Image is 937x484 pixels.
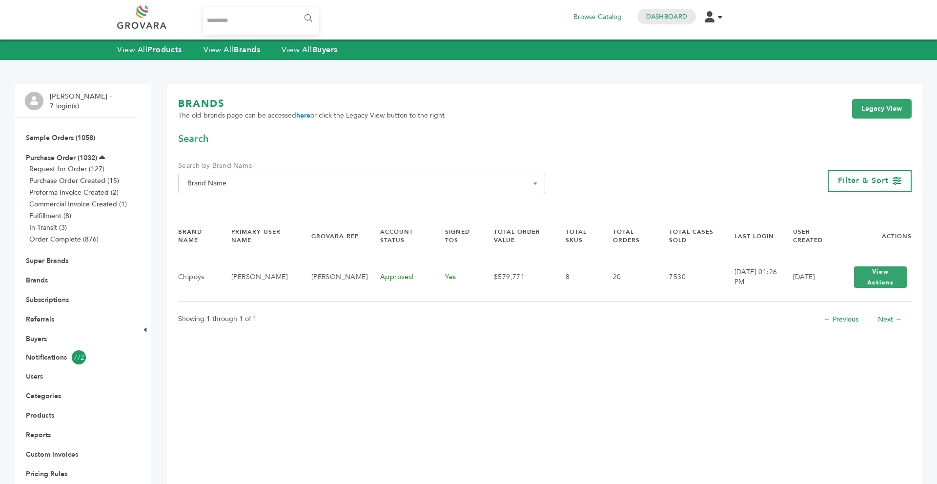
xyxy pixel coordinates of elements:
[234,44,260,55] strong: Brands
[26,411,54,420] a: Products
[178,174,545,193] span: Brand Name
[646,12,687,21] a: Dashboard
[282,44,338,55] a: View AllBuyers
[178,253,219,302] td: Chipoys
[854,266,907,288] button: View Actions
[26,133,95,142] a: Sample Orders (1058)
[178,313,257,325] p: Showing 1 through 1 of 1
[26,430,51,440] a: Reports
[26,315,54,324] a: Referrals
[178,220,219,253] th: Brand Name
[183,177,540,190] span: Brand Name
[601,220,657,253] th: Total Orders
[26,350,125,364] a: Notifications772
[601,253,657,302] td: 20
[482,253,553,302] td: $579,771
[838,175,889,186] span: Filter & Sort
[837,220,912,253] th: Actions
[299,253,368,302] td: [PERSON_NAME]
[433,220,481,253] th: Signed TOS
[25,92,43,110] img: profile.png
[178,97,445,111] h1: BRANDS
[26,256,68,265] a: Super Brands
[29,211,71,221] a: Fulfillment (8)
[433,253,481,302] td: Yes
[368,220,433,253] th: Account Status
[178,161,545,171] label: Search by Brand Name
[26,334,47,343] a: Buyers
[29,164,104,174] a: Request for Order (127)
[219,253,299,302] td: [PERSON_NAME]
[781,253,837,302] td: [DATE]
[204,44,261,55] a: View AllBrands
[26,295,69,304] a: Subscriptions
[203,7,319,35] input: Search...
[50,92,114,111] li: [PERSON_NAME] - 7 login(s)
[26,391,61,401] a: Categories
[29,176,119,185] a: Purchase Order Created (15)
[852,99,912,119] a: Legacy View
[29,223,67,232] a: In-Transit (3)
[553,220,601,253] th: Total SKUs
[26,276,48,285] a: Brands
[26,372,43,381] a: Users
[296,111,310,120] a: here
[147,44,182,55] strong: Products
[117,44,182,55] a: View AllProducts
[219,220,299,253] th: Primary User Name
[722,220,781,253] th: Last Login
[573,12,622,22] a: Browse Catalog
[26,450,78,459] a: Custom Invoices
[29,200,127,209] a: Commercial Invoice Created (1)
[72,350,86,364] span: 772
[26,469,67,479] a: Pricing Rules
[657,220,722,253] th: Total Cases Sold
[482,220,553,253] th: Total Order Value
[26,153,97,162] a: Purchase Order (1032)
[553,253,601,302] td: 8
[312,44,338,55] strong: Buyers
[29,188,119,197] a: Proforma Invoice Created (2)
[878,315,902,324] a: Next →
[29,235,99,244] a: Order Complete (876)
[368,253,433,302] td: Approved
[657,253,722,302] td: 7530
[178,111,445,121] span: The old brands page can be accessed or click the Legacy View button to the right
[178,132,208,146] span: Search
[299,220,368,253] th: Grovara Rep
[781,220,837,253] th: User Created
[722,253,781,302] td: [DATE] 01:26 PM
[824,315,858,324] a: ← Previous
